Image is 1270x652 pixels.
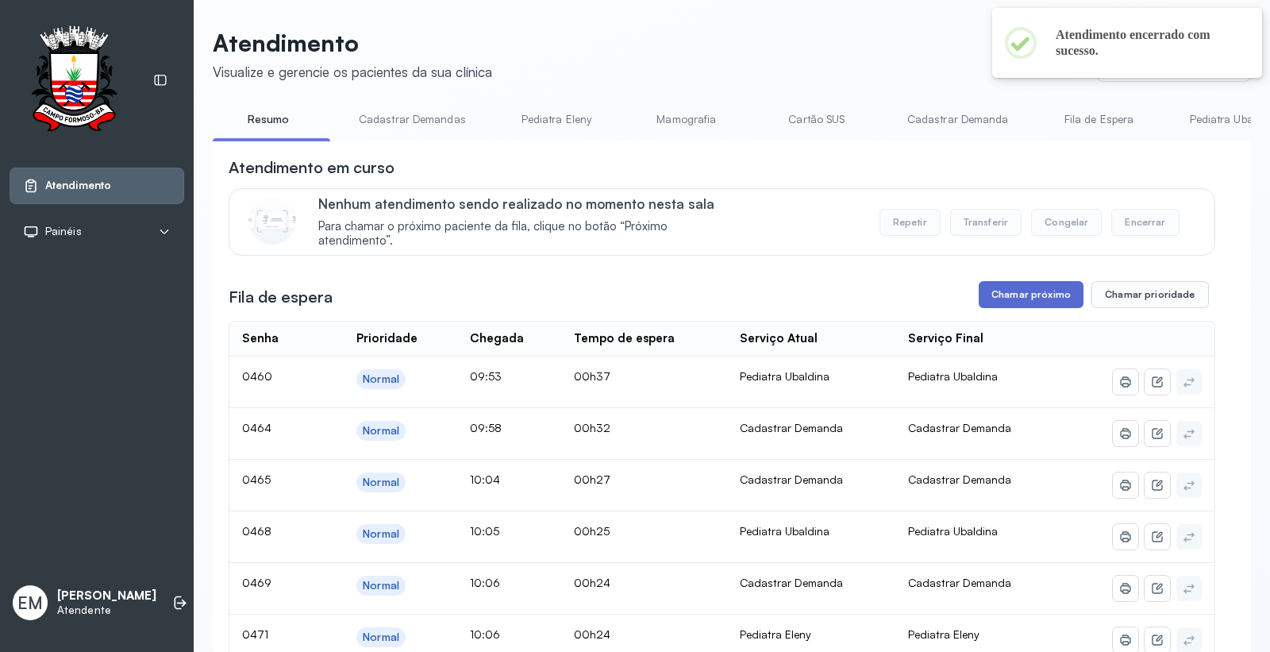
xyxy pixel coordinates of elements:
[242,524,271,538] span: 0468
[470,331,524,346] div: Chegada
[740,576,883,590] div: Cadastrar Demanda
[574,421,610,434] span: 00h32
[242,421,271,434] span: 0464
[229,286,333,308] h3: Fila de espera
[213,29,492,57] p: Atendimento
[45,225,82,238] span: Painéis
[740,524,883,538] div: Pediatra Ubaldina
[574,331,675,346] div: Tempo de espera
[908,627,979,641] span: Pediatra Eleny
[574,473,610,486] span: 00h27
[740,331,818,346] div: Serviço Atual
[740,627,883,642] div: Pediatra Eleny
[23,178,171,194] a: Atendimento
[363,476,399,489] div: Normal
[343,106,482,133] a: Cadastrar Demandas
[950,209,1022,236] button: Transferir
[574,369,610,383] span: 00h37
[57,588,156,604] p: [PERSON_NAME]
[242,576,271,589] span: 0469
[879,209,941,236] button: Repetir
[363,579,399,592] div: Normal
[1044,106,1155,133] a: Fila de Espera
[242,369,272,383] span: 0460
[470,627,500,641] span: 10:06
[574,576,610,589] span: 00h24
[356,331,418,346] div: Prioridade
[1091,281,1209,308] button: Chamar prioridade
[740,473,883,487] div: Cadastrar Demanda
[57,604,156,617] p: Atendente
[242,473,271,486] span: 0465
[574,627,610,641] span: 00h24
[229,156,394,179] h3: Atendimento em curso
[501,106,612,133] a: Pediatra Eleny
[908,331,983,346] div: Serviço Final
[470,421,502,434] span: 09:58
[318,195,738,212] p: Nenhum atendimento sendo realizado no momento nesta sala
[740,369,883,384] div: Pediatra Ubaldina
[1111,209,1179,236] button: Encerrar
[242,331,279,346] div: Senha
[242,627,268,641] span: 0471
[1031,209,1102,236] button: Congelar
[363,424,399,438] div: Normal
[574,524,610,538] span: 00h25
[17,25,131,136] img: Logotipo do estabelecimento
[908,473,1011,486] span: Cadastrar Demanda
[45,179,111,192] span: Atendimento
[891,106,1025,133] a: Cadastrar Demanda
[363,527,399,541] div: Normal
[740,421,883,435] div: Cadastrar Demanda
[470,524,499,538] span: 10:05
[470,473,500,486] span: 10:04
[248,197,296,245] img: Imagem de CalloutCard
[908,369,998,383] span: Pediatra Ubaldina
[908,524,998,538] span: Pediatra Ubaldina
[213,64,492,80] div: Visualize e gerencie os pacientes da sua clínica
[363,631,399,644] div: Normal
[908,576,1011,589] span: Cadastrar Demanda
[908,421,1011,434] span: Cadastrar Demanda
[470,369,502,383] span: 09:53
[318,219,738,249] span: Para chamar o próximo paciente da fila, clique no botão “Próximo atendimento”.
[1056,27,1237,59] h2: Atendimento encerrado com sucesso.
[363,372,399,386] div: Normal
[761,106,872,133] a: Cartão SUS
[470,576,500,589] span: 10:06
[979,281,1083,308] button: Chamar próximo
[631,106,742,133] a: Mamografia
[213,106,324,133] a: Resumo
